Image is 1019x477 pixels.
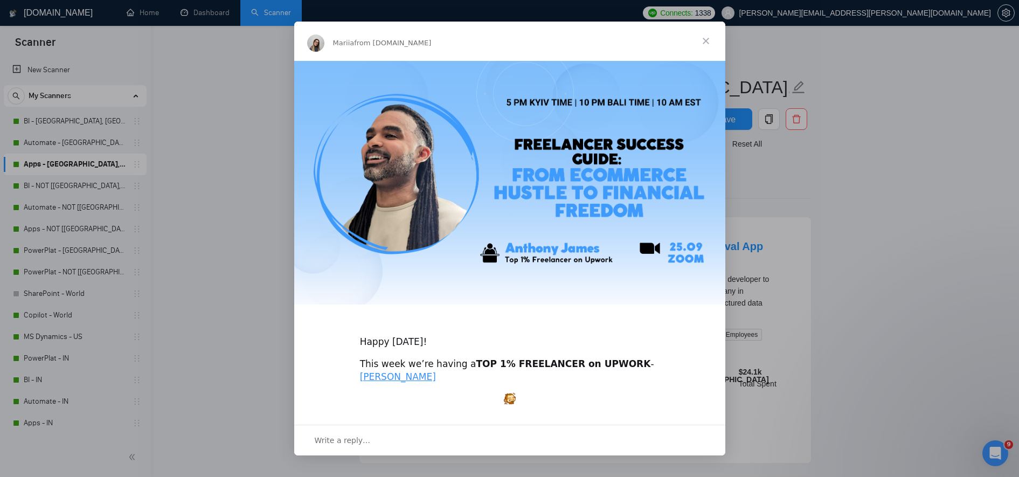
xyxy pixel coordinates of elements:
span: from [DOMAIN_NAME] [354,39,431,47]
div: Happy [DATE]! [360,323,660,349]
img: Profile image for Mariia [307,34,324,52]
a: [PERSON_NAME] [360,371,436,382]
div: This week we’re having a - [360,358,660,384]
span: Write a reply… [315,433,371,447]
div: Open conversation and reply [294,425,725,455]
span: Close [687,22,725,60]
span: Mariia [333,39,355,47]
img: :excited: [504,392,516,404]
b: TOP 1% FREELANCER on UPWORK [476,358,650,369]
